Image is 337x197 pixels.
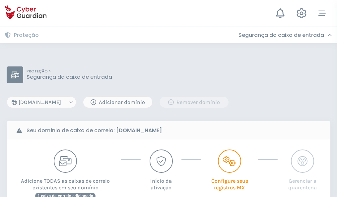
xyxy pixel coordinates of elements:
p: Início da ativação [147,173,174,191]
h3: Proteção [14,32,39,39]
p: Segurança da caixa de entrada [27,74,112,80]
h3: Segurança da caixa de entrada [238,32,324,39]
div: Remover domínio [165,98,224,106]
p: Gerenciar a quarentena [284,173,320,191]
b: Seu domínio de caixa de correio: [27,127,162,135]
p: PROTEÇÃO > [27,69,112,74]
button: Configure seus registros MX [208,149,251,191]
button: Remover domínio [159,96,229,108]
button: Gerenciar a quarentena [284,149,320,191]
strong: [DOMAIN_NAME] [116,127,162,134]
div: Adicionar domínio [88,98,147,106]
button: Início da ativação [147,149,174,191]
div: Segurança da caixa de entrada [238,32,332,39]
p: Adicione TODAS as caixas de correio existentes em seu domínio [17,173,114,191]
button: Adicionar domínio [83,96,153,108]
p: Configure seus registros MX [208,173,251,191]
